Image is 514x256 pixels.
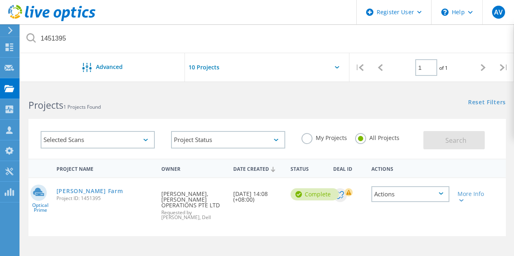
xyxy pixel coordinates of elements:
[28,99,63,112] b: Projects
[28,203,52,213] span: Optical Prime
[52,161,158,176] div: Project Name
[56,188,123,194] a: [PERSON_NAME] Farm
[56,196,154,201] span: Project ID: 1451395
[367,161,453,176] div: Actions
[355,133,399,141] label: All Projects
[291,188,339,200] div: Complete
[423,131,485,149] button: Search
[171,131,285,148] div: Project Status
[371,186,449,202] div: Actions
[301,133,347,141] label: My Projects
[494,9,503,15] span: AV
[41,131,155,148] div: Selected Scans
[439,65,448,71] span: of 1
[329,161,367,176] div: Deal Id
[8,17,95,23] a: Live Optics Dashboard
[286,161,330,176] div: Status
[441,9,449,16] svg: \n
[229,161,286,176] div: Date Created
[96,64,123,70] span: Advanced
[468,99,506,106] a: Reset Filters
[229,178,286,211] div: [DATE] 14:08 (+08:00)
[493,53,514,82] div: |
[157,178,229,228] div: [PERSON_NAME], [PERSON_NAME] OPERATIONS PTE LTD
[63,103,101,110] span: 1 Projects Found
[458,191,488,202] div: More Info
[157,161,229,176] div: Owner
[349,53,370,82] div: |
[445,136,466,145] span: Search
[161,210,225,220] span: Requested by [PERSON_NAME], Dell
